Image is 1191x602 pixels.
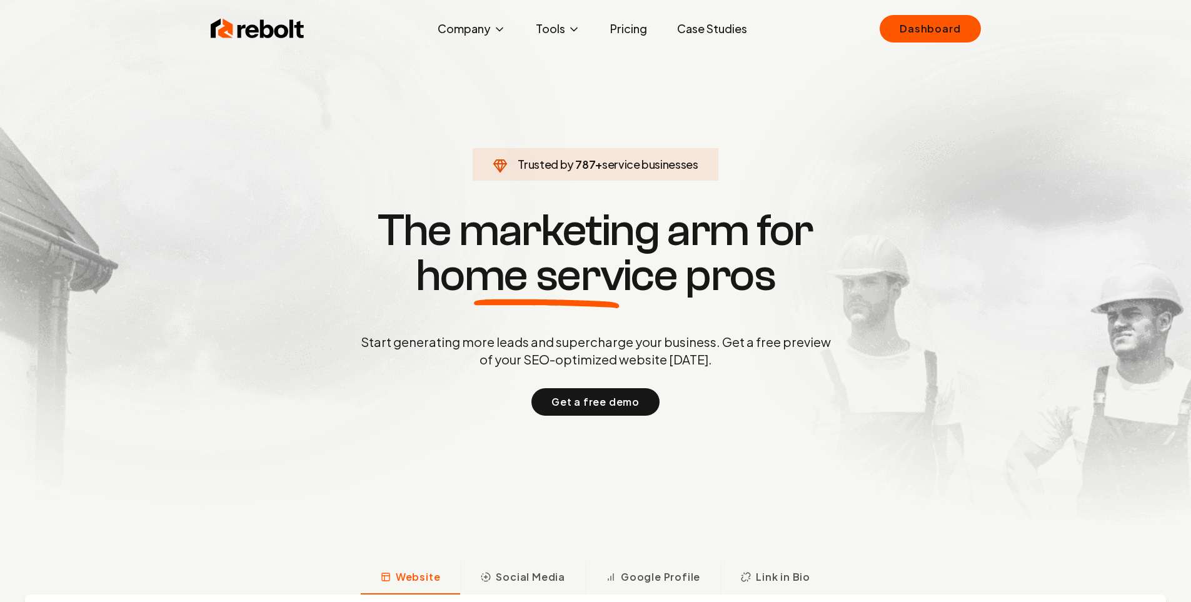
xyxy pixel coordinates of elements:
[526,16,590,41] button: Tools
[575,156,595,173] span: 787
[361,562,461,594] button: Website
[211,16,304,41] img: Rebolt Logo
[416,253,678,298] span: home service
[880,15,980,43] a: Dashboard
[595,157,602,171] span: +
[600,16,657,41] a: Pricing
[428,16,516,41] button: Company
[531,388,660,416] button: Get a free demo
[496,569,565,584] span: Social Media
[667,16,757,41] a: Case Studies
[518,157,573,171] span: Trusted by
[460,562,585,594] button: Social Media
[602,157,698,171] span: service businesses
[756,569,810,584] span: Link in Bio
[358,333,833,368] p: Start generating more leads and supercharge your business. Get a free preview of your SEO-optimiz...
[296,208,896,298] h1: The marketing arm for pros
[585,562,720,594] button: Google Profile
[621,569,700,584] span: Google Profile
[396,569,441,584] span: Website
[720,562,830,594] button: Link in Bio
